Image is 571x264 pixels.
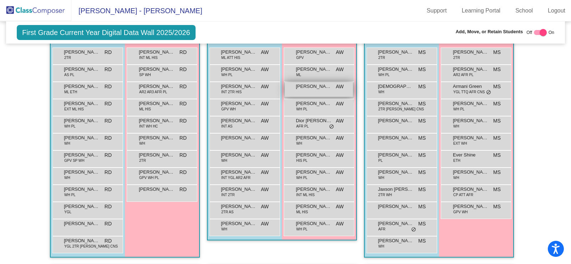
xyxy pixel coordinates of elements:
span: GPV SP WH [64,158,85,163]
span: [PERSON_NAME] [453,66,489,73]
span: Dior [PERSON_NAME] [296,117,332,124]
span: AR2 AR3 AFR PL [139,89,167,95]
span: INT ML HIS [296,192,315,198]
span: RD [180,151,187,159]
span: WH [378,89,384,95]
span: [PERSON_NAME] [296,100,332,107]
span: WH PL [221,72,233,78]
span: MS [493,203,501,210]
span: YGL 2TR [PERSON_NAME] CNS [64,244,118,249]
span: do_not_disturb_alt [486,90,491,95]
span: INT YGL AR2 AFR [221,175,251,180]
span: RD [105,117,112,125]
span: RD [105,83,112,90]
span: 2TR [453,55,460,60]
span: ML HIS [296,209,308,215]
span: RD [105,169,112,176]
span: Ever Shine [453,151,489,159]
span: Off [526,29,532,36]
span: PL [378,158,383,163]
span: [PERSON_NAME] [64,134,100,141]
span: RD [105,186,112,193]
span: HIS PL [296,158,308,163]
span: [PERSON_NAME] [296,151,332,159]
span: WH [221,158,227,163]
span: AW [336,169,344,176]
span: WH [453,124,459,129]
span: MS [418,203,426,210]
span: EXT ML HIS [64,106,84,112]
span: 2TR [64,55,71,60]
span: WH [378,244,384,249]
span: AW [336,220,344,228]
span: [PERSON_NAME] [296,66,332,73]
a: Logout [542,5,571,16]
span: AW [261,49,269,56]
span: [PERSON_NAME] [139,151,175,159]
span: MS [418,66,426,73]
span: 2TR AS [221,209,233,215]
span: [PERSON_NAME] Roman [139,49,175,56]
span: AS PL [64,72,74,78]
span: [PERSON_NAME] [139,117,175,124]
span: [PERSON_NAME] [64,220,100,227]
span: [PERSON_NAME] [139,100,175,107]
span: WH [64,175,70,180]
span: [PERSON_NAME] [378,203,414,210]
span: MS [418,83,426,90]
span: RD [105,100,112,108]
span: RD [180,83,187,90]
span: WH PL [296,226,308,232]
span: INT AS [221,124,233,129]
span: WH [453,175,459,180]
span: 2TR [PERSON_NAME] CNS [378,106,424,112]
span: MS [418,186,426,193]
span: WH PL [64,192,76,198]
span: 2TR WH [378,192,392,198]
span: ML HIS [139,106,151,112]
span: [PERSON_NAME] [453,203,489,210]
span: INT 2TR HIS [221,89,242,95]
span: WH PL [378,72,390,78]
span: [PERSON_NAME] [PERSON_NAME] [378,151,414,159]
span: RD [180,117,187,125]
span: MS [418,169,426,176]
span: AW [336,151,344,159]
span: AW [261,134,269,142]
span: MS [493,83,501,90]
span: RD [180,134,187,142]
span: AW [261,220,269,228]
span: [PERSON_NAME] [296,186,332,193]
span: RD [105,134,112,142]
a: Support [421,5,453,16]
span: MS [493,186,501,193]
span: WH [221,226,227,232]
span: MS [418,49,426,56]
span: AFR [378,226,385,232]
span: [PERSON_NAME] [453,134,489,141]
span: [PERSON_NAME] [221,66,257,73]
span: RD [180,66,187,73]
span: RD [180,186,187,193]
span: [PERSON_NAME] [139,169,175,176]
span: [PERSON_NAME] [453,117,489,124]
span: [PERSON_NAME] [221,117,257,124]
span: Jaxson [PERSON_NAME] [378,186,414,193]
span: [PERSON_NAME] [221,83,257,90]
span: [PERSON_NAME] [139,134,175,141]
span: CP ATT AFR [453,192,473,198]
span: [PERSON_NAME] [221,203,257,210]
span: AW [261,100,269,108]
span: Armani Green [453,83,489,90]
span: [PERSON_NAME] [453,169,489,176]
span: [PERSON_NAME] - [PERSON_NAME] [71,5,202,16]
span: RD [105,66,112,73]
span: [PERSON_NAME] [221,49,257,56]
a: School [510,5,539,16]
span: WH [296,141,302,146]
span: AW [336,134,344,142]
span: [PERSON_NAME] [139,83,175,90]
span: RD [180,169,187,176]
span: MS [493,100,501,108]
span: [PERSON_NAME] [64,237,100,244]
